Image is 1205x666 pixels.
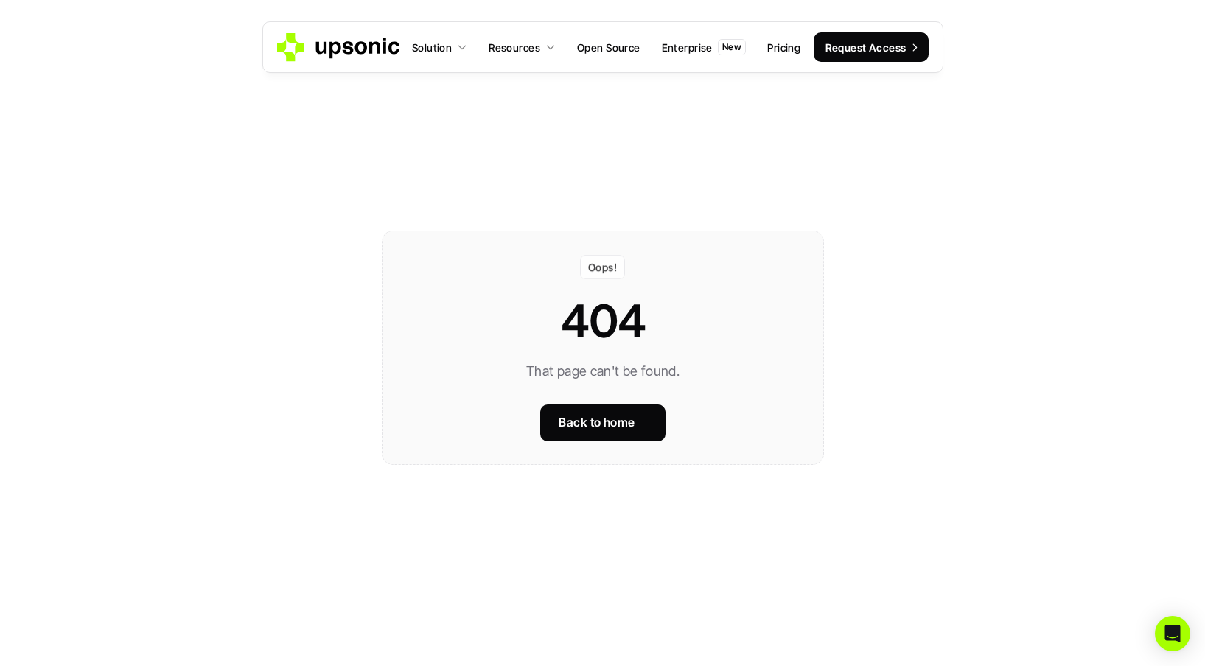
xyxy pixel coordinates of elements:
strong: 404 [560,292,645,347]
a: Solution [403,34,476,60]
p: Enterprise [662,40,713,55]
a: Back to home [540,404,666,441]
a: EnterpriseNew [653,34,755,60]
p: New [722,42,741,52]
p: Request Access [825,40,907,55]
div: Open Intercom Messenger [1155,616,1190,651]
p: Back to home [559,413,635,434]
p: Solution [412,40,452,55]
p: Resources [489,40,540,55]
p: Pricing [767,40,800,55]
p: That page can't be found. [526,361,680,382]
a: Open Source [568,34,649,60]
p: Oops! [588,259,617,275]
a: Request Access [814,32,929,62]
a: Pricing [758,34,809,60]
p: Open Source [577,40,640,55]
